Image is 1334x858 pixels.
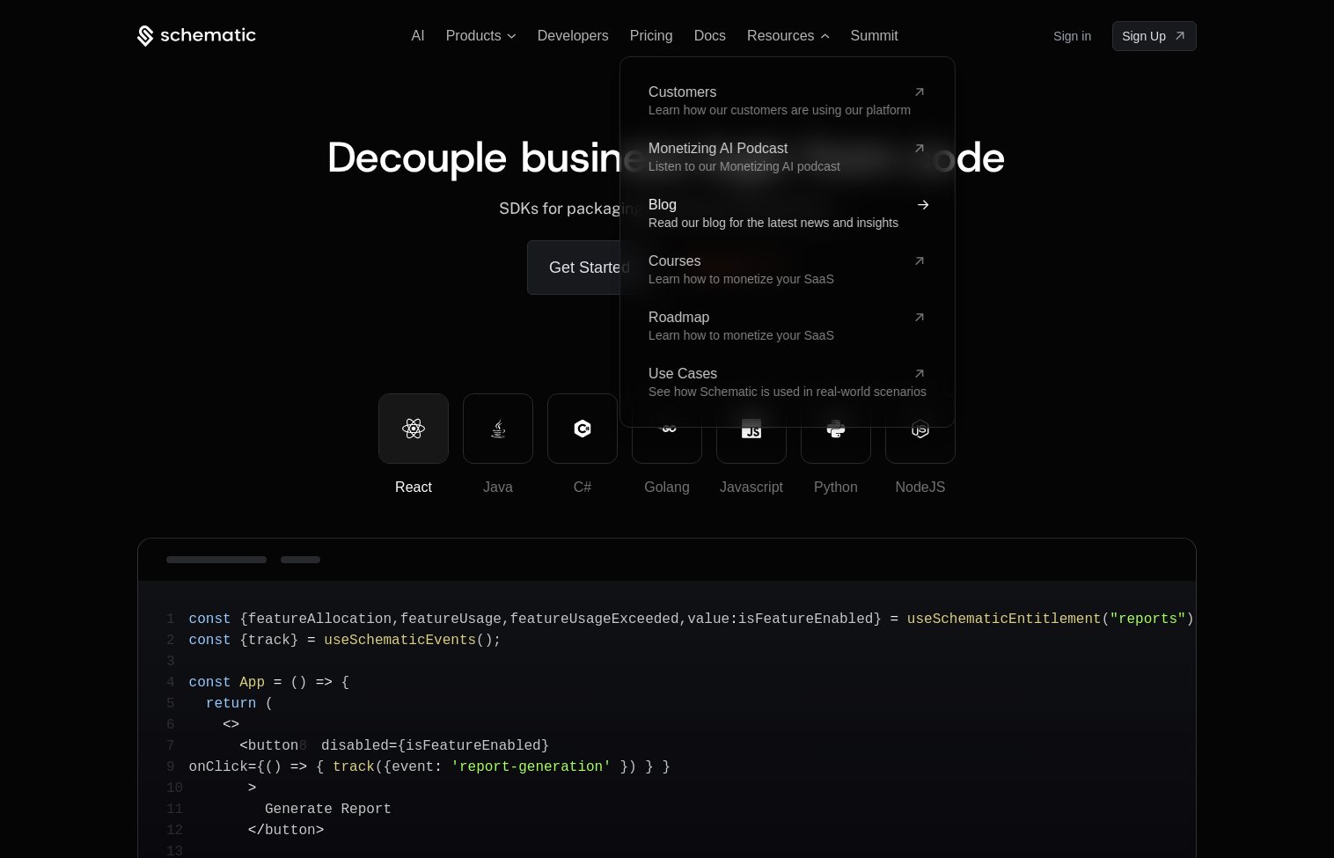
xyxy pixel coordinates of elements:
[694,28,726,43] a: Docs
[649,198,927,230] a: BlogRead our blog for the latest news and insights
[649,311,927,342] a: RoadmapLearn how to monetize your SaaS
[166,757,189,778] span: 9
[802,477,870,498] div: Python
[891,612,899,627] span: =
[630,28,673,43] a: Pricing
[265,823,316,839] span: button
[679,612,688,627] span: ,
[649,85,927,117] a: CustomersLearn how our customers are using our platform
[166,820,197,841] span: 12
[316,759,325,775] span: {
[649,142,905,156] span: Monetizing AI Podcast
[324,633,476,649] span: useSchematicEvents
[649,367,927,399] a: Use CasesSee how Schematic is used in real-world scenarios
[392,612,400,627] span: ,
[298,736,321,757] span: 8
[166,630,189,651] span: 2
[248,612,392,627] span: featureAllocation
[801,393,871,464] button: Python
[189,759,248,775] span: onClick
[375,759,384,775] span: (
[886,477,955,498] div: NodeJS
[166,672,189,693] span: 4
[265,696,274,712] span: (
[397,738,406,754] span: {
[649,159,840,173] span: Listen to our Monetizing AI podcast
[499,199,834,217] span: SDKs for packaging, pricing, and entitlements.
[873,612,882,627] span: }
[384,759,392,775] span: {
[189,633,231,649] span: const
[406,738,541,754] span: isFeatureEnabled
[412,28,425,43] a: AI
[248,781,257,796] span: >
[1194,612,1203,627] span: ;
[379,477,448,498] div: React
[645,759,654,775] span: }
[649,311,905,325] span: Roadmap
[649,367,905,381] span: Use Cases
[747,28,814,44] span: Resources
[1053,22,1091,50] a: Sign in
[166,799,197,820] span: 11
[400,612,502,627] span: featureUsage
[628,759,637,775] span: )
[649,103,911,117] span: Learn how our customers are using our platform
[463,393,533,464] button: Java
[649,328,834,342] span: Learn how to monetize your SaaS
[649,385,927,399] span: See how Schematic is used in real-world scenarios
[341,675,350,691] span: {
[392,759,434,775] span: event
[649,272,834,286] span: Learn how to monetize your SaaS
[321,738,389,754] span: disabled
[510,612,679,627] span: featureUsageExceeded
[256,823,265,839] span: /
[206,696,257,712] span: return
[378,393,449,464] button: React
[1102,612,1110,627] span: (
[662,759,671,775] span: }
[493,633,502,649] span: ;
[649,142,927,173] a: Monetizing AI PodcastListen to our Monetizing AI podcast
[265,802,333,818] span: Generate
[239,675,265,691] span: App
[907,612,1102,627] span: useSchematicEntitlement
[538,28,609,43] a: Developers
[316,823,325,839] span: >
[274,759,282,775] span: )
[274,675,282,691] span: =
[649,198,905,212] span: Blog
[649,254,927,286] a: CoursesLearn how to monetize your SaaS
[541,738,550,754] span: }
[298,675,307,691] span: )
[166,609,189,630] span: 1
[687,612,729,627] span: value
[446,28,502,44] span: Products
[485,633,494,649] span: )
[223,717,231,733] span: <
[327,128,1006,185] span: Decouple business logic from code
[290,759,307,775] span: =>
[632,393,702,464] button: Golang
[649,85,905,99] span: Customers
[851,28,898,43] span: Summit
[502,612,510,627] span: ,
[716,393,787,464] button: Javascript
[166,715,189,736] span: 6
[476,633,485,649] span: (
[619,759,628,775] span: }
[290,633,299,649] span: }
[166,651,189,672] span: 3
[333,759,375,775] span: track
[256,759,265,775] span: {
[389,738,398,754] span: =
[316,675,333,691] span: =>
[527,240,652,295] a: Get Started
[307,633,316,649] span: =
[248,633,290,649] span: track
[166,693,189,715] span: 5
[434,759,443,775] span: :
